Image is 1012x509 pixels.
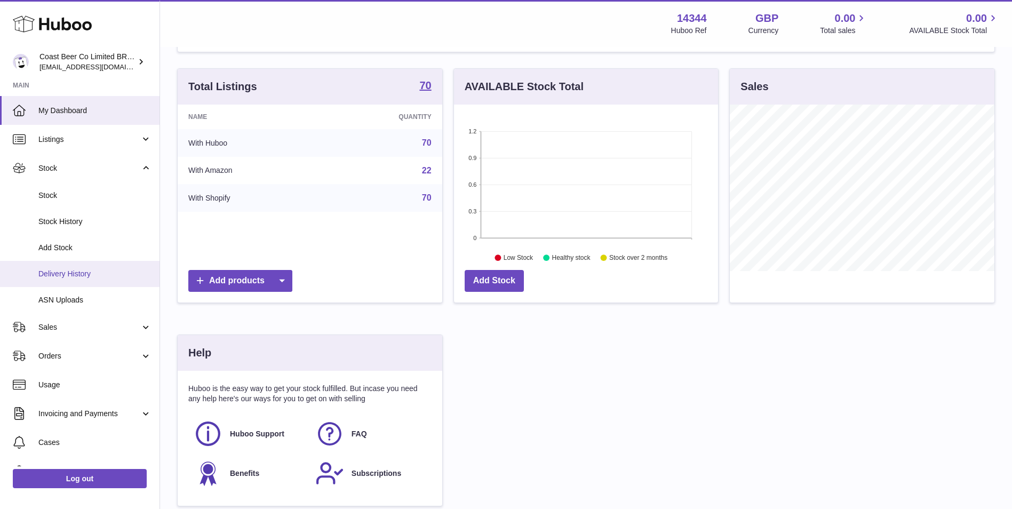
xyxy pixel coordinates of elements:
[419,80,431,91] strong: 70
[468,208,476,214] text: 0.3
[422,138,432,147] a: 70
[178,184,322,212] td: With Shopify
[230,429,284,439] span: Huboo Support
[909,26,999,36] span: AVAILABLE Stock Total
[352,468,401,479] span: Subscriptions
[188,384,432,404] p: Huboo is the easy way to get your stock fulfilled. But incase you need any help here's our ways f...
[419,80,431,93] a: 70
[755,11,778,26] strong: GBP
[609,254,667,261] text: Stock over 2 months
[835,11,856,26] span: 0.00
[677,11,707,26] strong: 14344
[552,254,591,261] text: Healthy stock
[422,193,432,202] a: 70
[38,134,140,145] span: Listings
[188,79,257,94] h3: Total Listings
[38,409,140,419] span: Invoicing and Payments
[38,380,152,390] span: Usage
[820,11,867,36] a: 0.00 Total sales
[504,254,533,261] text: Low Stock
[38,351,140,361] span: Orders
[38,163,140,173] span: Stock
[194,419,305,448] a: Huboo Support
[39,62,157,71] span: [EMAIL_ADDRESS][DOMAIN_NAME]
[38,295,152,305] span: ASN Uploads
[740,79,768,94] h3: Sales
[465,79,584,94] h3: AVAILABLE Stock Total
[315,459,426,488] a: Subscriptions
[194,459,305,488] a: Benefits
[188,270,292,292] a: Add products
[468,155,476,161] text: 0.9
[230,468,259,479] span: Benefits
[38,243,152,253] span: Add Stock
[38,217,152,227] span: Stock History
[468,181,476,188] text: 0.6
[748,26,779,36] div: Currency
[468,128,476,134] text: 1.2
[671,26,707,36] div: Huboo Ref
[465,270,524,292] a: Add Stock
[38,322,140,332] span: Sales
[178,105,322,129] th: Name
[352,429,367,439] span: FAQ
[13,54,29,70] img: internalAdmin-14344@internal.huboo.com
[13,469,147,488] a: Log out
[820,26,867,36] span: Total sales
[39,52,136,72] div: Coast Beer Co Limited BRULO
[966,11,987,26] span: 0.00
[422,166,432,175] a: 22
[322,105,442,129] th: Quantity
[909,11,999,36] a: 0.00 AVAILABLE Stock Total
[38,269,152,279] span: Delivery History
[473,235,476,241] text: 0
[38,106,152,116] span: My Dashboard
[178,157,322,185] td: With Amazon
[38,190,152,201] span: Stock
[188,346,211,360] h3: Help
[38,438,152,448] span: Cases
[315,419,426,448] a: FAQ
[178,129,322,157] td: With Huboo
